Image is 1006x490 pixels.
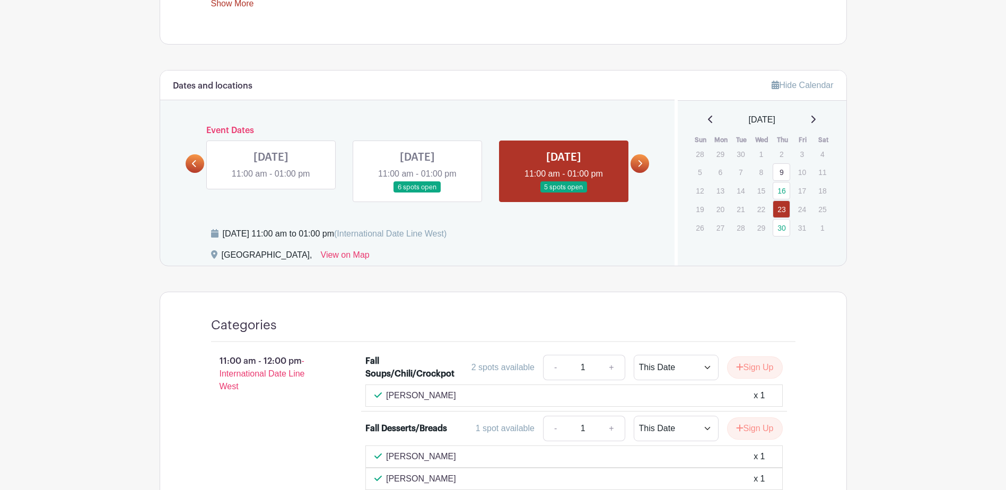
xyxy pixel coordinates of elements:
a: - [543,355,567,380]
p: 21 [732,201,749,217]
h4: Categories [211,318,277,333]
p: 22 [753,201,770,217]
p: 12 [691,182,708,199]
p: 13 [712,182,729,199]
button: Sign Up [727,356,783,379]
p: 5 [691,164,708,180]
p: 14 [732,182,749,199]
a: 9 [773,163,790,181]
p: [PERSON_NAME] [386,450,456,463]
a: 16 [773,182,790,199]
p: 17 [793,182,811,199]
p: [PERSON_NAME] [386,389,456,402]
p: 26 [691,220,708,236]
p: 29 [712,146,729,162]
p: [PERSON_NAME] [386,472,456,485]
a: 30 [773,219,790,237]
span: (International Date Line West) [334,229,447,238]
p: 6 [712,164,729,180]
span: [DATE] [749,113,775,126]
p: 1 [753,146,770,162]
p: 18 [813,182,831,199]
div: x 1 [754,450,765,463]
div: 1 spot available [476,422,535,435]
p: 15 [753,182,770,199]
p: 4 [813,146,831,162]
a: Hide Calendar [772,81,833,90]
div: x 1 [754,472,765,485]
p: 28 [732,220,749,236]
div: Fall Desserts/Breads [365,422,447,435]
p: 19 [691,201,708,217]
th: Wed [752,135,773,145]
th: Fri [793,135,813,145]
p: 11 [813,164,831,180]
p: 29 [753,220,770,236]
a: + [598,355,625,380]
h6: Event Dates [204,126,631,136]
p: 31 [793,220,811,236]
div: Fall Soups/Chili/Crockpot [365,355,457,380]
div: [GEOGRAPHIC_DATA], [222,249,312,266]
p: 7 [732,164,749,180]
p: 30 [732,146,749,162]
p: 27 [712,220,729,236]
p: 20 [712,201,729,217]
button: Sign Up [727,417,783,440]
div: 2 spots available [471,361,535,374]
p: 3 [793,146,811,162]
a: View on Map [321,249,370,266]
a: - [543,416,567,441]
p: 25 [813,201,831,217]
span: - International Date Line West [220,356,305,391]
th: Tue [731,135,752,145]
p: 11:00 am - 12:00 pm [194,351,349,397]
th: Thu [772,135,793,145]
p: 24 [793,201,811,217]
th: Mon [711,135,732,145]
a: 23 [773,200,790,218]
div: x 1 [754,389,765,402]
p: 10 [793,164,811,180]
p: 8 [753,164,770,180]
a: + [598,416,625,441]
p: 28 [691,146,708,162]
div: [DATE] 11:00 am to 01:00 pm [223,227,447,240]
th: Sat [813,135,834,145]
p: 1 [813,220,831,236]
h6: Dates and locations [173,81,252,91]
th: Sun [690,135,711,145]
p: 2 [773,146,790,162]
